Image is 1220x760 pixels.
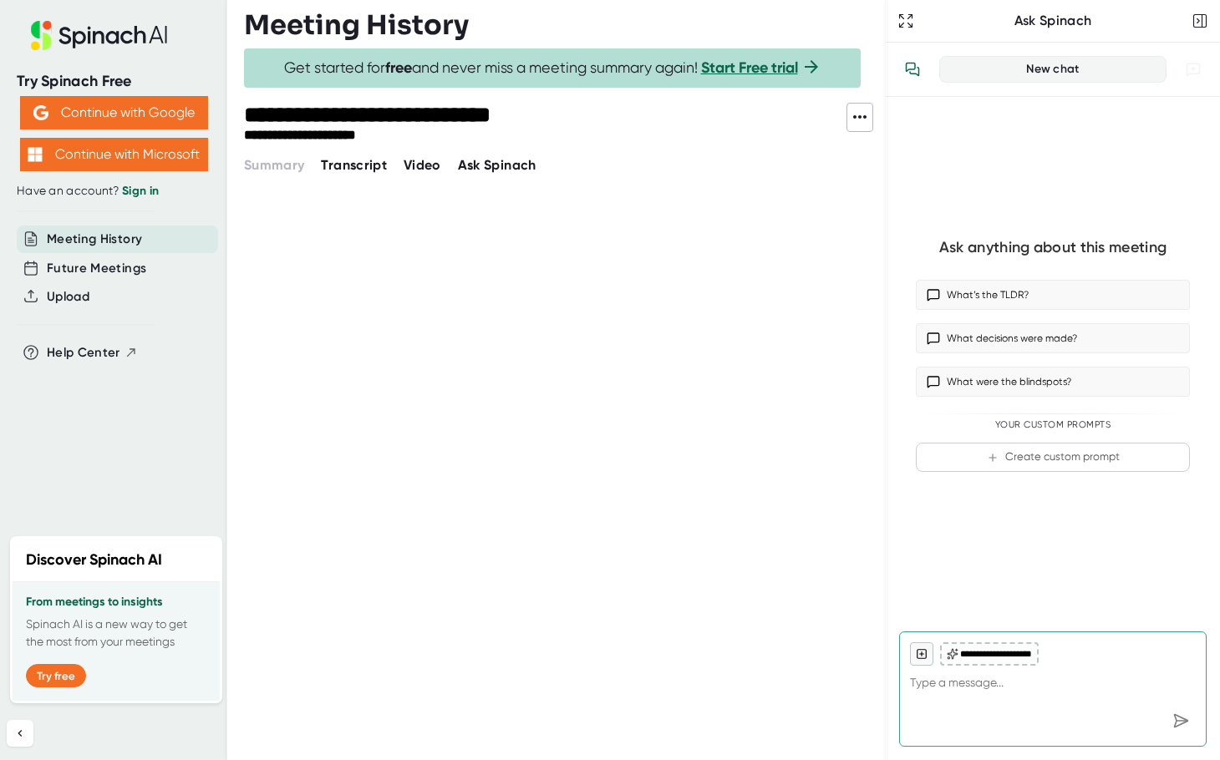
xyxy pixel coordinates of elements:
a: Start Free trial [701,58,798,77]
h3: From meetings to insights [26,595,206,609]
div: Send message [1166,706,1196,736]
span: Get started for and never miss a meeting summary again! [284,58,821,78]
button: Upload [47,287,89,307]
button: What decisions were made? [916,323,1190,353]
b: free [385,58,412,77]
button: Collapse sidebar [7,720,33,747]
div: New chat [950,62,1156,77]
button: Future Meetings [47,259,146,278]
div: Have an account? [17,184,211,199]
button: What were the blindspots? [916,367,1190,397]
span: Ask Spinach [458,157,536,173]
button: Create custom prompt [916,443,1190,472]
button: Expand to Ask Spinach page [894,9,918,33]
div: Your Custom Prompts [916,419,1190,431]
h3: Meeting History [244,9,469,41]
button: Meeting History [47,230,142,249]
button: Ask Spinach [458,155,536,175]
p: Spinach AI is a new way to get the most from your meetings [26,616,206,651]
button: What’s the TLDR? [916,280,1190,310]
div: Ask anything about this meeting [939,238,1167,257]
button: Close conversation sidebar [1188,9,1212,33]
button: Continue with Microsoft [20,138,208,171]
span: Transcript [321,157,387,173]
h2: Discover Spinach AI [26,549,162,571]
img: Aehbyd4JwY73AAAAAElFTkSuQmCC [33,105,48,120]
span: Help Center [47,343,120,362]
div: Try Spinach Free [17,72,211,91]
button: Continue with Google [20,96,208,129]
div: Ask Spinach [918,13,1188,29]
button: Try free [26,664,86,687]
button: Video [404,155,441,175]
span: Summary [244,157,304,173]
button: Transcript [321,155,387,175]
a: Sign in [122,184,159,198]
button: Help Center [47,343,138,362]
span: Video [404,157,441,173]
button: Summary [244,155,304,175]
button: View conversation history [896,53,929,86]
